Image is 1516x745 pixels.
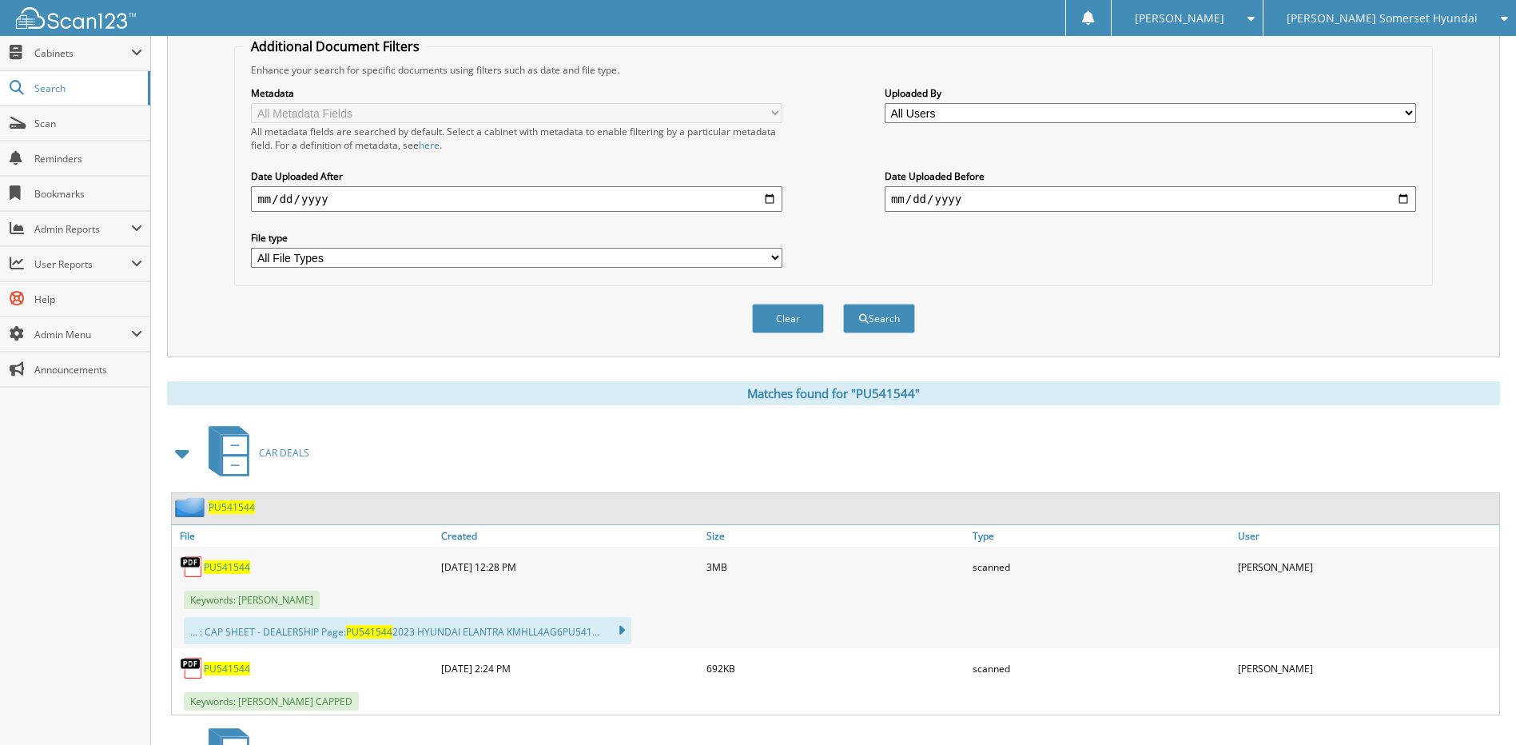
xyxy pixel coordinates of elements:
[34,46,131,60] span: Cabinets
[843,304,915,333] button: Search
[346,625,392,639] span: PU541544
[1436,668,1516,745] iframe: Chat Widget
[209,500,255,514] a: PU541544
[34,328,131,341] span: Admin Menu
[204,560,250,574] a: PU541544
[437,652,702,684] div: [DATE] 2:24 PM
[885,86,1416,100] label: Uploaded By
[34,293,142,306] span: Help
[969,525,1234,547] a: Type
[180,555,204,579] img: PDF.png
[34,257,131,271] span: User Reports
[167,381,1500,405] div: Matches found for "PU541544"
[184,692,359,711] span: Keywords: [PERSON_NAME] CAPPED
[34,82,140,95] span: Search
[184,591,320,609] span: Keywords: [PERSON_NAME]
[885,186,1416,212] input: end
[702,525,968,547] a: Size
[34,222,131,236] span: Admin Reports
[1287,14,1478,23] span: [PERSON_NAME] Somerset Hyundai
[243,63,1423,77] div: Enhance your search for specific documents using filters such as date and file type.
[437,551,702,583] div: [DATE] 12:28 PM
[969,652,1234,684] div: scanned
[175,497,209,517] img: folder2.png
[259,446,309,460] span: CAR DEALS
[34,187,142,201] span: Bookmarks
[1234,551,1499,583] div: [PERSON_NAME]
[184,617,631,644] div: ... : CAP SHEET - DEALERSHIP Page: 2023 HYUNDAI ELANTRA KMHLL4AG6PU541...
[172,525,437,547] a: File
[702,551,968,583] div: 3MB
[180,656,204,680] img: PDF.png
[251,125,782,152] div: All metadata fields are searched by default. Select a cabinet with metadata to enable filtering b...
[34,152,142,165] span: Reminders
[1135,14,1224,23] span: [PERSON_NAME]
[969,551,1234,583] div: scanned
[1234,652,1499,684] div: [PERSON_NAME]
[199,421,309,484] a: CAR DEALS
[251,86,782,100] label: Metadata
[702,652,968,684] div: 692KB
[1234,525,1499,547] a: User
[16,7,136,29] img: scan123-logo-white.svg
[243,38,428,55] legend: Additional Document Filters
[885,169,1416,183] label: Date Uploaded Before
[251,231,782,245] label: File type
[437,525,702,547] a: Created
[34,363,142,376] span: Announcements
[204,662,250,675] a: PU541544
[251,186,782,212] input: start
[34,117,142,130] span: Scan
[419,138,440,152] a: here
[251,169,782,183] label: Date Uploaded After
[752,304,824,333] button: Clear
